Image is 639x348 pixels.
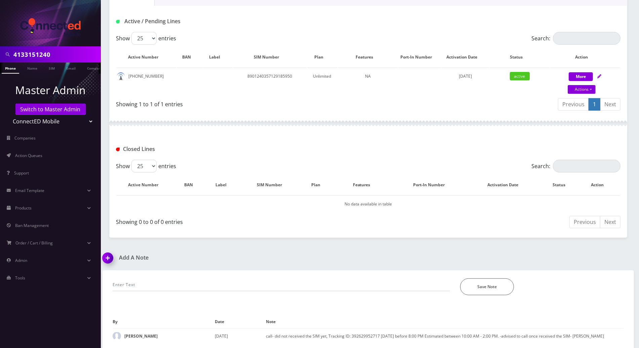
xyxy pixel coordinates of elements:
input: Search: [553,32,621,45]
span: Products [15,205,32,211]
td: No data available in table [117,195,620,212]
span: Email Template [15,188,44,193]
img: Active / Pending Lines [116,20,120,24]
th: By [113,315,215,328]
img: Closed Lines [116,148,120,151]
strong: [PERSON_NAME] [124,333,158,339]
a: Switch to Master Admin [15,104,86,115]
th: SIM Number: activate to sort column ascending [242,175,303,195]
input: Search: [553,160,621,172]
a: Phone [2,63,19,74]
img: ConnectED Mobile [20,18,81,36]
th: Status: activate to sort column ascending [490,47,549,67]
h1: Active / Pending Lines [116,18,277,25]
th: Features: activate to sort column ascending [335,175,395,195]
img: default.png [117,72,125,81]
th: BAN: activate to sort column ascending [177,175,206,195]
th: Activation Date: activate to sort column ascending [441,47,489,67]
td: Unlimited [307,68,337,95]
th: BAN: activate to sort column ascending [177,47,203,67]
span: Order / Cart / Billing [16,240,53,246]
th: Plan: activate to sort column ascending [304,175,334,195]
span: Action Queues [15,153,42,158]
select: Showentries [131,32,157,45]
a: Company [84,63,106,73]
th: Status: activate to sort column ascending [544,175,581,195]
span: Ban Management [15,223,49,228]
input: Search in Company [13,48,99,61]
a: Next [600,216,621,228]
button: Save Note [460,278,514,295]
span: Companies [15,135,36,141]
h1: Closed Lines [116,146,277,152]
td: [PHONE_NUMBER] [117,68,176,95]
label: Search: [531,160,621,172]
th: Label: activate to sort column ascending [207,175,241,195]
th: Port-In Number: activate to sort column ascending [398,47,441,67]
th: Activation Date: activate to sort column ascending [470,175,543,195]
th: Note [266,315,624,328]
a: Actions [568,85,596,94]
span: Tools [15,275,25,281]
th: Features: activate to sort column ascending [338,47,398,67]
a: Next [600,98,621,111]
input: Enter Text [113,278,450,291]
select: Showentries [131,160,157,172]
a: Previous [558,98,589,111]
label: Search: [531,32,621,45]
div: Showing 0 to 0 of 0 entries [116,215,363,226]
th: Action: activate to sort column ascending [550,47,620,67]
td: NA [338,68,398,95]
span: Support [14,170,29,176]
td: call- did not received the SIM yet, Tracking ID: 392629952717 [DATE] before 8:00 PM Estimated bet... [266,328,624,344]
td: 8901240357129185950 [233,68,307,95]
div: Showing 1 to 1 of 1 entries [116,98,363,108]
a: Previous [569,216,600,228]
button: More [569,72,593,81]
th: Date [215,315,266,328]
label: Show entries [116,32,176,45]
a: 1 [589,98,600,111]
a: SIM [45,63,58,73]
span: [DATE] [459,73,472,79]
th: Label: activate to sort column ascending [203,47,233,67]
th: Plan: activate to sort column ascending [307,47,337,67]
a: Email [63,63,79,73]
th: Active Number: activate to sort column ascending [117,47,176,67]
th: Port-In Number: activate to sort column ascending [395,175,469,195]
th: Active Number: activate to sort column descending [117,175,176,195]
span: Admin [15,258,27,263]
span: active [510,72,530,80]
label: Show entries [116,160,176,172]
th: Action : activate to sort column ascending [582,175,620,195]
td: [DATE] [215,328,266,344]
a: Add A Note [103,255,363,261]
th: SIM Number: activate to sort column ascending [233,47,307,67]
a: Name [24,63,41,73]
